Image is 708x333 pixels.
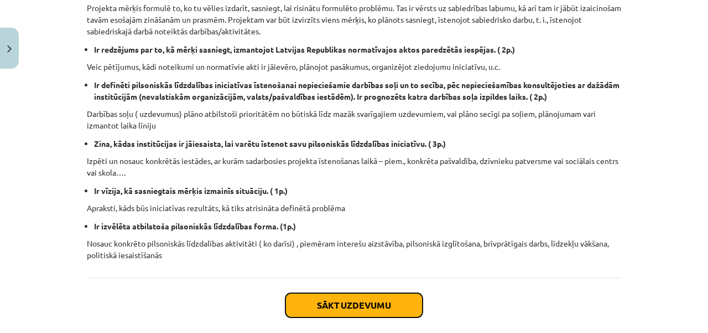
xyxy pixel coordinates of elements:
[94,221,296,231] strong: Ir izvēlēta atbilstoša pilsoniskās līdzdalības forma. (1p.)
[94,44,515,54] strong: Ir redzējums par to, kā mērķi sasniegt, izmantojot Latvijas Republikas normatīvajos aktos paredzē...
[87,108,621,131] p: Darbības soļu ( uzdevumus) plāno atbilstoši prioritātēm no būtiskā līdz mazāk svarīgajiem uzdevum...
[87,238,621,261] p: Nosauc konkrēto pilsoniskās līdzdalības aktivitāti ( ko darīsi) , piemēram interešu aizstāvība, p...
[285,293,423,317] button: Sākt uzdevumu
[94,139,446,148] strong: Zina, kādas institūcijas ir jāiesaista, lai varētu īstenot savu pilsoniskās līdzdalības iniciatīv...
[87,202,621,214] p: Apraksti, kāds būs iniciatīvas rezultāts, kā tiks atrisināta definētā problēma
[94,186,288,196] strong: Ir vīzija, kā sasniegtais mērķis izmainīs situāciju. ( 1p.)
[87,155,621,178] p: Izpēti un nosauc konkrētās iestādes, ar kurām sadarbosies projekta īstenošanas laikā – piem., kon...
[7,45,12,53] img: icon-close-lesson-0947bae3869378f0d4975bcd49f059093ad1ed9edebbc8119c70593378902aed.svg
[87,2,621,37] p: Projekta mērķis formulē to, ko tu vēlies izdarīt, sasniegt, lai risinātu formulēto problēmu. Tas ...
[87,61,621,73] p: Veic pētījumus, kādi noteikumi un normatīvie akti ir jāievēro, plānojot pasākumus, organizējot zi...
[94,80,619,101] strong: Ir definēti pilsoniskās līdzdalības iniciatīvas īstenošanai nepieciešamie darbības soļi un to sec...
